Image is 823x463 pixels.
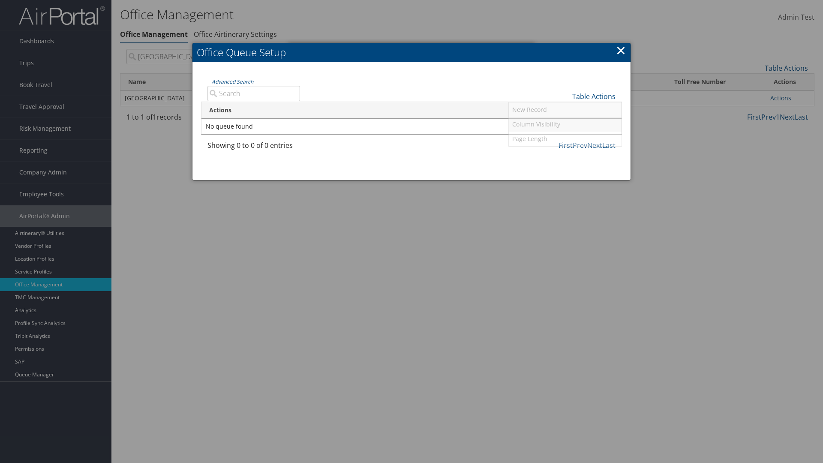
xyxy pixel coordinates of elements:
[616,42,626,59] a: ×
[573,141,587,150] a: Prev
[192,43,631,62] h2: Office Queue Setup
[201,119,622,134] td: No queue found
[207,86,300,101] input: Advanced Search
[212,78,253,85] a: Advanced Search
[509,132,622,146] a: Page Length
[509,102,622,117] a: New Record
[572,92,616,101] a: Table Actions
[602,141,616,150] a: Last
[207,140,300,155] div: Showing 0 to 0 of 0 entries
[201,102,622,119] th: Actions
[559,141,573,150] a: First
[587,141,602,150] a: Next
[509,117,622,132] a: Column Visibility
